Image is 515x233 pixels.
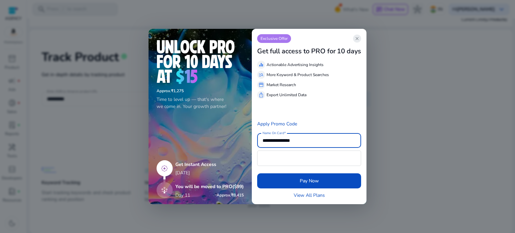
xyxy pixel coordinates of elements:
span: ($99) [232,183,244,190]
button: Pay Now [257,173,361,188]
h6: ₹1,275 [157,89,244,93]
h3: Get full access to PRO for [257,47,336,55]
p: Market Research [267,82,296,88]
span: equalizer [259,62,264,67]
span: storefront [259,82,264,88]
iframe: Secure card payment input frame [261,152,357,165]
h6: ₹8,415 [217,193,244,197]
p: [DATE] [175,169,244,176]
span: Pay Now [300,177,319,184]
h3: 10 days [337,47,361,55]
p: Export Unlimited Data [267,92,306,98]
span: Approx. [157,88,171,94]
span: close [354,36,360,41]
h5: You will be moved to PRO [175,184,244,190]
span: ios_share [259,92,264,98]
span: manage_search [259,72,264,77]
a: View All Plans [294,192,325,199]
p: Time to level up — that's where we come in. Your growth partner! [157,96,244,110]
a: Apply Promo Code [257,121,297,127]
p: Exclusive Offer [257,34,291,43]
p: Actionable Advertising Insights [267,62,324,68]
p: Day 11 [175,192,190,199]
h5: Get Instant Access [175,162,244,168]
p: More Keyword & Product Searches [267,72,329,78]
mat-label: Name On Card [263,131,284,135]
span: Approx. [217,192,231,198]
